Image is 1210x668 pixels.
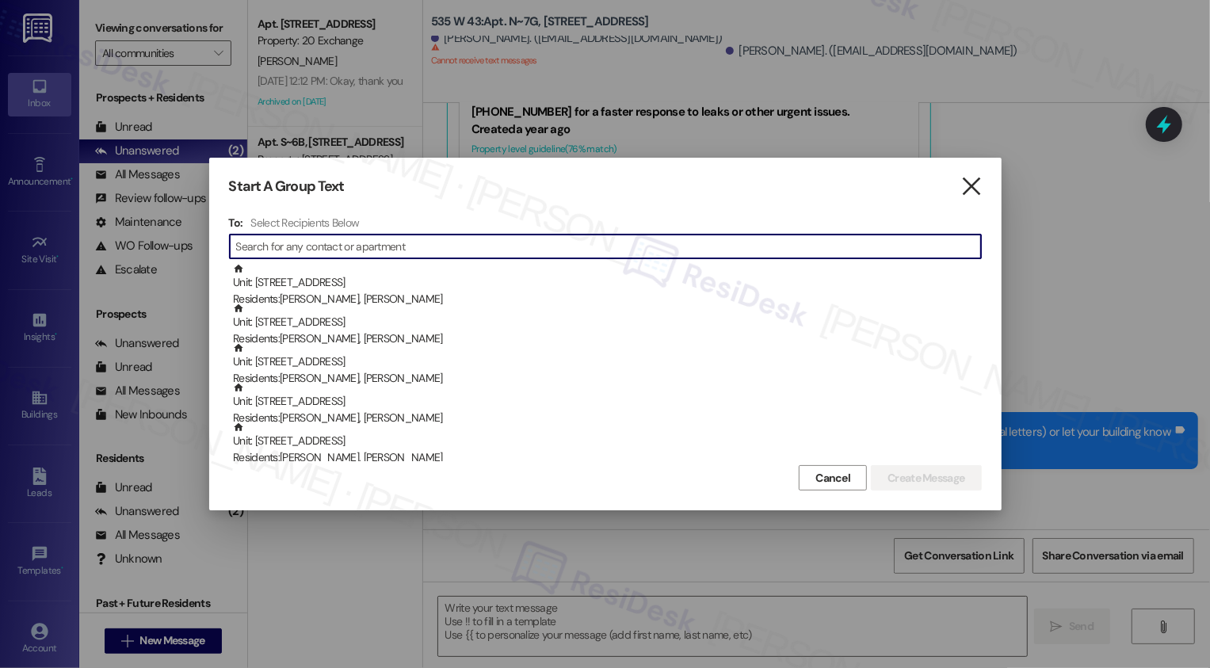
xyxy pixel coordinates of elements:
span: Create Message [887,470,964,487]
div: Unit: [STREET_ADDRESS] [233,303,982,348]
div: Unit: [STREET_ADDRESS]Residents:[PERSON_NAME], [PERSON_NAME] [229,263,982,303]
div: Residents: [PERSON_NAME], [PERSON_NAME] [233,370,982,387]
div: Unit: [STREET_ADDRESS] [233,342,982,387]
i:  [960,178,982,195]
h3: Start A Group Text [229,177,345,196]
div: Unit: [STREET_ADDRESS]Residents:[PERSON_NAME], [PERSON_NAME] [229,422,982,461]
input: Search for any contact or apartment [236,235,981,258]
div: Residents: [PERSON_NAME], [PERSON_NAME] [233,330,982,347]
div: Unit: [STREET_ADDRESS]Residents:[PERSON_NAME], [PERSON_NAME] [229,303,982,342]
button: Create Message [871,465,981,491]
div: Unit: [STREET_ADDRESS] [233,422,982,467]
div: Unit: [STREET_ADDRESS] [233,263,982,308]
div: Residents: [PERSON_NAME], [PERSON_NAME] [233,449,982,466]
div: Unit: [STREET_ADDRESS] [233,382,982,427]
div: Unit: [STREET_ADDRESS]Residents:[PERSON_NAME], [PERSON_NAME] [229,342,982,382]
h4: Select Recipients Below [250,216,359,230]
div: Residents: [PERSON_NAME], [PERSON_NAME] [233,291,982,307]
button: Cancel [799,465,867,491]
div: Residents: [PERSON_NAME], [PERSON_NAME] [233,410,982,426]
div: Unit: [STREET_ADDRESS]Residents:[PERSON_NAME], [PERSON_NAME] [229,382,982,422]
span: Cancel [815,470,850,487]
h3: To: [229,216,243,230]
